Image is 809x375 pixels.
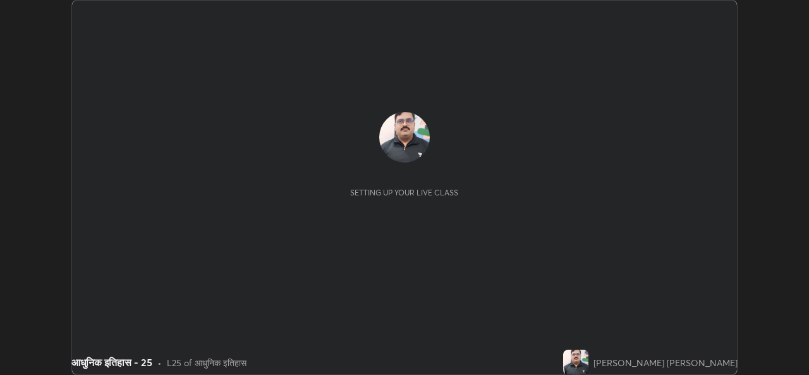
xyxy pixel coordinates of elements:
[157,356,162,369] div: •
[167,356,246,369] div: L25 of आधुनिक इतिहास
[379,112,430,163] img: bbfc6469cd26487a868f1da2ccaa2c1b.jpg
[71,355,152,370] div: आधुनिक इतिहास - 25
[350,188,458,197] div: Setting up your live class
[593,356,738,369] div: [PERSON_NAME] [PERSON_NAME]
[563,350,588,375] img: bbfc6469cd26487a868f1da2ccaa2c1b.jpg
